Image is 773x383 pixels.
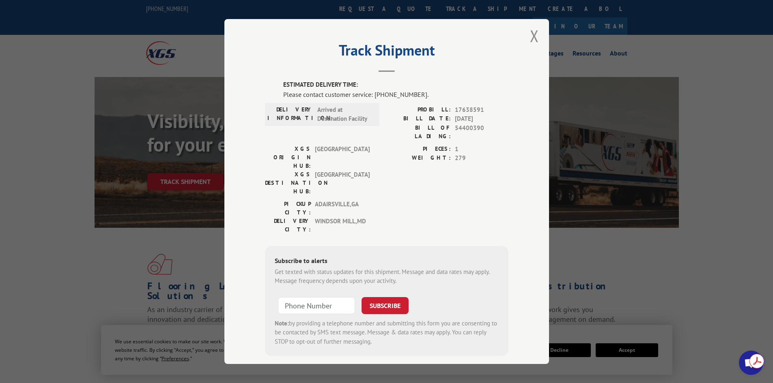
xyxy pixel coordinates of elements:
label: BILL OF LADING: [387,124,451,141]
span: [DATE] [455,114,508,124]
div: Get texted with status updates for this shipment. Message and data rates may apply. Message frequ... [275,267,499,286]
label: PIECES: [387,145,451,154]
div: by providing a telephone number and submitting this form you are consenting to be contacted by SM... [275,319,499,347]
div: Please contact customer service: [PHONE_NUMBER]. [283,90,508,99]
div: Open chat [739,351,763,375]
label: PICKUP CITY: [265,200,311,217]
label: WEIGHT: [387,154,451,163]
strong: Note: [275,319,289,327]
label: PROBILL: [387,105,451,115]
button: SUBSCRIBE [362,297,409,314]
div: Subscribe to alerts [275,256,499,267]
span: [GEOGRAPHIC_DATA] [315,145,370,170]
label: ESTIMATED DELIVERY TIME: [283,80,508,90]
h2: Track Shipment [265,45,508,60]
span: [GEOGRAPHIC_DATA] [315,170,370,196]
span: 54400390 [455,124,508,141]
span: Arrived at Destination Facility [317,105,372,124]
span: ADAIRSVILLE , GA [315,200,370,217]
label: BILL DATE: [387,114,451,124]
button: Close modal [530,25,539,47]
label: XGS DESTINATION HUB: [265,170,311,196]
span: 1 [455,145,508,154]
span: WINDSOR MILL , MD [315,217,370,234]
span: 17638591 [455,105,508,115]
label: XGS ORIGIN HUB: [265,145,311,170]
span: 279 [455,154,508,163]
input: Phone Number [278,297,355,314]
label: DELIVERY CITY: [265,217,311,234]
label: DELIVERY INFORMATION: [267,105,313,124]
